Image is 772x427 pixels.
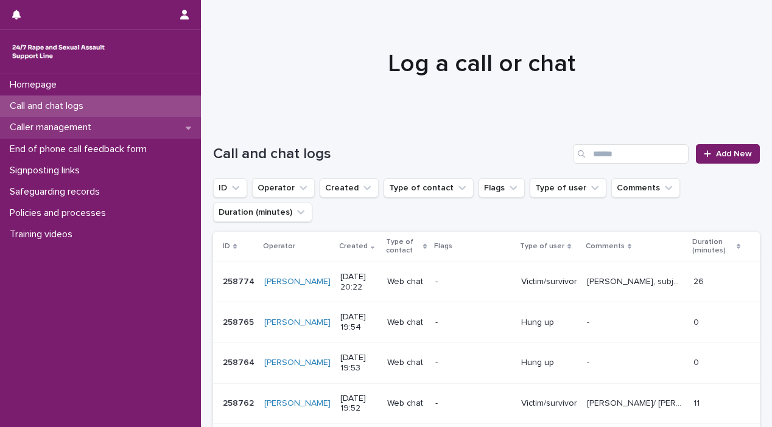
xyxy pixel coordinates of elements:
[586,240,625,253] p: Comments
[693,315,701,328] p: 0
[223,274,257,287] p: 258774
[320,178,379,198] button: Created
[521,398,577,409] p: Victim/survivor
[611,178,680,198] button: Comments
[223,396,256,409] p: 258762
[5,207,116,219] p: Policies and processes
[573,144,689,164] input: Search
[434,240,452,253] p: Flags
[435,398,511,409] p: -
[223,315,256,328] p: 258765
[5,122,101,133] p: Caller management
[693,396,702,409] p: 11
[521,358,577,368] p: Hung up
[5,79,66,91] p: Homepage
[5,186,110,198] p: Safeguarding records
[264,318,331,328] a: [PERSON_NAME]
[587,396,686,409] p: Samantha/ Sam, lots of silence, tried to explore how the caller was feeling.
[10,40,107,64] img: rhQMoQhaT3yELyF149Cw
[5,165,89,176] p: Signposting links
[264,277,331,287] a: [PERSON_NAME]
[435,358,511,368] p: -
[263,240,295,253] p: Operator
[213,342,760,383] tr: 258764258764 [PERSON_NAME] [DATE] 19:53Web chat-Hung up-- 00
[223,240,230,253] p: ID
[693,355,701,368] p: 0
[252,178,315,198] button: Operator
[340,312,377,333] p: [DATE] 19:54
[384,178,474,198] button: Type of contact
[521,277,577,287] p: Victim/survivor
[5,100,93,112] p: Call and chat logs
[387,358,426,368] p: Web chat
[5,144,156,155] p: End of phone call feedback form
[587,355,592,368] p: -
[479,178,525,198] button: Flags
[213,383,760,424] tr: 258762258762 [PERSON_NAME] [DATE] 19:52Web chat-Victim/survivor[PERSON_NAME]/ [PERSON_NAME], lots...
[387,398,426,409] p: Web chat
[587,274,686,287] p: Maria, subjected to rape and drugged at University. We explored how the caller was feeling and im...
[213,145,568,163] h1: Call and chat logs
[340,353,377,373] p: [DATE] 19:53
[213,49,751,78] h1: Log a call or chat
[340,272,377,293] p: [DATE] 20:22
[213,262,760,302] tr: 258774258774 [PERSON_NAME] [DATE] 20:22Web chat-Victim/survivor[PERSON_NAME], subjected to rape a...
[387,318,426,328] p: Web chat
[696,144,760,164] a: Add New
[264,358,331,368] a: [PERSON_NAME]
[587,315,592,328] p: -
[339,240,368,253] p: Created
[520,240,564,253] p: Type of user
[693,274,706,287] p: 26
[340,394,377,414] p: [DATE] 19:52
[223,355,257,368] p: 258764
[521,318,577,328] p: Hung up
[213,178,247,198] button: ID
[435,277,511,287] p: -
[5,229,82,240] p: Training videos
[264,398,331,409] a: [PERSON_NAME]
[213,302,760,343] tr: 258765258765 [PERSON_NAME] [DATE] 19:54Web chat-Hung up-- 00
[213,203,312,222] button: Duration (minutes)
[386,235,420,258] p: Type of contact
[692,235,734,258] p: Duration (minutes)
[530,178,606,198] button: Type of user
[387,277,426,287] p: Web chat
[716,150,752,158] span: Add New
[435,318,511,328] p: -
